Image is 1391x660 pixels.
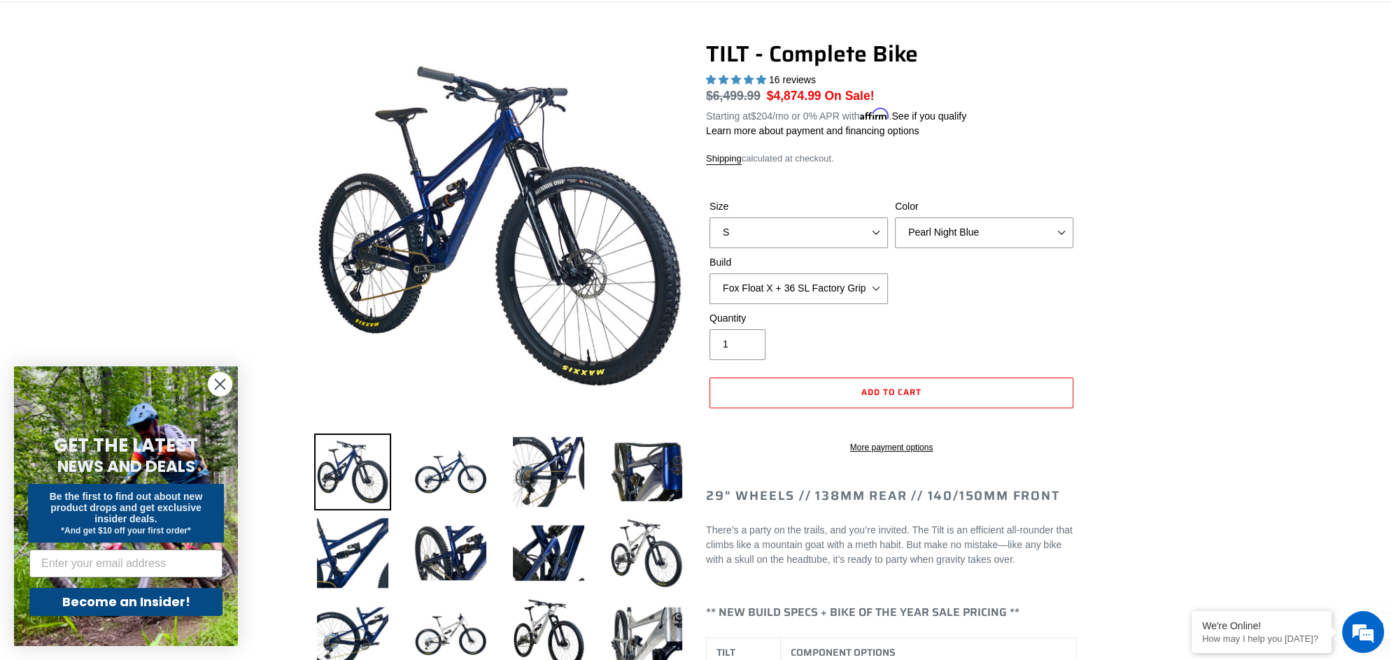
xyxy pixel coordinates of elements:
span: 16 reviews [769,74,816,85]
div: Chat with us now [94,78,256,96]
label: Build [709,255,888,270]
span: NEWS AND DEALS [57,455,195,478]
div: calculated at checkout. [706,152,1077,166]
a: Shipping [706,153,742,165]
div: We're Online! [1202,620,1321,631]
span: Add to cart [861,385,922,399]
h2: 29" Wheels // 138mm Rear // 140/150mm Front [706,489,1077,504]
img: Load image into Gallery viewer, TILT - Complete Bike [314,515,391,591]
a: Learn more about payment and financing options [706,125,919,136]
span: $4,874.99 [767,89,821,103]
span: Be the first to find out about new product drops and get exclusive insider deals. [50,491,203,524]
span: On Sale! [824,87,874,105]
img: Load image into Gallery viewer, TILT - Complete Bike [412,515,489,591]
span: *And get $10 off your first order* [61,526,190,536]
img: d_696896380_company_1647369064580_696896380 [45,70,80,105]
p: Starting at /mo or 0% APR with . [706,106,966,124]
img: Load image into Gallery viewer, TILT - Complete Bike [510,515,587,591]
div: Navigation go back [15,77,36,98]
p: How may I help you today? [1202,633,1321,644]
a: More payment options [709,441,1073,454]
a: See if you qualify - Learn more about Affirm Financing (opens in modal) [891,110,966,122]
img: Load image into Gallery viewer, TILT - Complete Bike [314,433,391,510]
img: Load image into Gallery viewer, TILT - Complete Bike [608,515,685,591]
span: GET THE LATEST [54,433,198,458]
button: Add to cart [709,378,1073,408]
img: Load image into Gallery viewer, TILT - Complete Bike [510,433,587,510]
span: Affirm [859,108,889,120]
span: 5.00 stars [706,74,769,85]
label: Quantity [709,311,888,326]
div: Minimize live chat window [230,7,263,41]
button: Close dialog [208,372,232,396]
p: There’s a party on the trails, and you’re invited. The Tilt is an efficient all-rounder that clim... [706,523,1077,567]
span: $204 [751,110,772,122]
textarea: Type your message and hit 'Enter' [7,382,267,431]
label: Size [709,199,888,214]
img: Load image into Gallery viewer, TILT - Complete Bike [412,433,489,510]
input: Enter your email address [29,550,223,577]
label: Color [895,199,1073,214]
img: Load image into Gallery viewer, TILT - Complete Bike [608,433,685,510]
h1: TILT - Complete Bike [706,41,1077,67]
span: We're online! [81,176,193,317]
h4: ** NEW BUILD SPECS + BIKE OF THE YEAR SALE PRICING ** [706,605,1077,619]
s: $6,499.99 [706,89,761,103]
button: Become an Insider! [29,588,223,616]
